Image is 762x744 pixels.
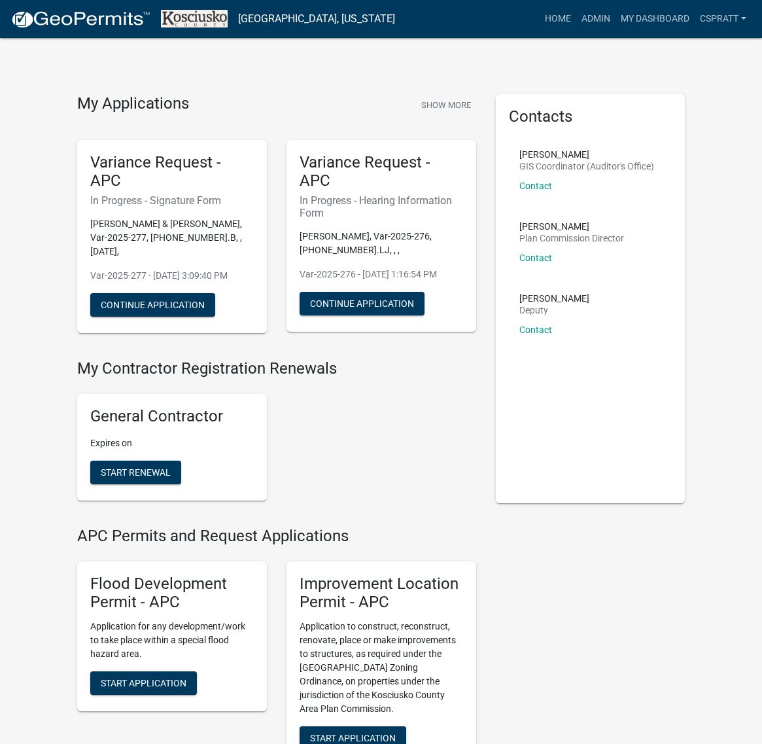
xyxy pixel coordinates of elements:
[300,575,463,612] h5: Improvement Location Permit - APC
[101,678,186,688] span: Start Application
[90,575,254,612] h5: Flood Development Permit - APC
[300,292,424,315] button: Continue Application
[576,7,615,31] a: Admin
[90,620,254,661] p: Application for any development/work to take place within a special flood hazard area.
[519,162,654,171] p: GIS Coordinator (Auditor's Office)
[90,293,215,317] button: Continue Application
[519,253,552,263] a: Contact
[77,359,476,378] h4: My Contractor Registration Renewals
[300,194,463,219] h6: In Progress - Hearing Information Form
[416,94,476,116] button: Show More
[90,217,254,258] p: [PERSON_NAME] & [PERSON_NAME], Var-2025-277, [PHONE_NUMBER].B, , [DATE],
[300,230,463,257] p: [PERSON_NAME], Var-2025-276, [PHONE_NUMBER].LJ, , ,
[90,461,181,484] button: Start Renewal
[90,407,254,426] h5: General Contractor
[90,671,197,695] button: Start Application
[300,620,463,716] p: Application to construct, reconstruct, renovate, place or make improvements to structures, as req...
[615,7,695,31] a: My Dashboard
[540,7,576,31] a: Home
[90,194,254,207] h6: In Progress - Signature Form
[101,467,171,477] span: Start Renewal
[519,306,589,315] p: Deputy
[695,7,752,31] a: cspratt
[238,8,395,30] a: [GEOGRAPHIC_DATA], [US_STATE]
[77,359,476,511] wm-registration-list-section: My Contractor Registration Renewals
[90,153,254,191] h5: Variance Request - APC
[161,10,228,27] img: Kosciusko County, Indiana
[519,325,552,335] a: Contact
[77,527,476,546] h4: APC Permits and Request Applications
[509,107,672,126] h5: Contacts
[519,150,654,159] p: [PERSON_NAME]
[90,436,254,450] p: Expires on
[519,234,624,243] p: Plan Commission Director
[300,153,463,191] h5: Variance Request - APC
[519,294,589,303] p: [PERSON_NAME]
[519,181,552,191] a: Contact
[519,222,624,231] p: [PERSON_NAME]
[90,269,254,283] p: Var-2025-277 - [DATE] 3:09:40 PM
[310,733,396,743] span: Start Application
[300,268,463,281] p: Var-2025-276 - [DATE] 1:16:54 PM
[77,94,189,114] h4: My Applications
